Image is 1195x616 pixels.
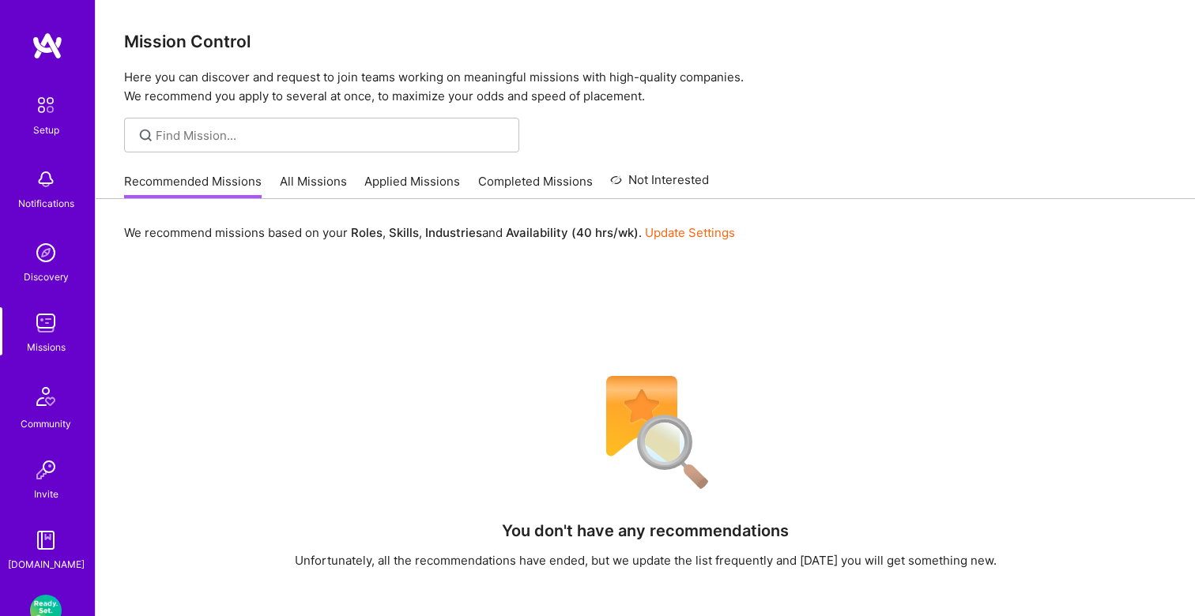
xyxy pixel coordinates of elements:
[30,237,62,269] img: discovery
[364,173,460,199] a: Applied Missions
[124,68,1167,106] p: Here you can discover and request to join teams working on meaningful missions with high-quality ...
[30,524,62,556] img: guide book
[579,366,713,500] img: No Results
[24,269,69,285] div: Discovery
[30,163,62,195] img: bell
[156,127,507,144] input: Find Mission...
[137,126,155,145] i: icon SearchGrey
[351,225,383,240] b: Roles
[124,173,262,199] a: Recommended Missions
[478,173,593,199] a: Completed Missions
[295,552,997,569] div: Unfortunately, all the recommendations have ended, but we update the list frequently and [DATE] y...
[32,32,63,60] img: logo
[280,173,347,199] a: All Missions
[29,88,62,122] img: setup
[21,415,71,432] div: Community
[645,225,735,240] a: Update Settings
[502,521,789,540] h4: You don't have any recommendations
[27,339,66,355] div: Missions
[18,195,74,212] div: Notifications
[389,225,419,240] b: Skills
[425,225,482,240] b: Industries
[124,224,735,241] p: We recommend missions based on your , , and .
[506,225,639,240] b: Availability (40 hrs/wk)
[30,307,62,339] img: teamwork
[27,377,65,415] img: Community
[610,171,709,199] a: Not Interested
[124,32,1167,51] h3: Mission Control
[8,556,85,573] div: [DOMAIN_NAME]
[33,122,59,138] div: Setup
[34,486,58,502] div: Invite
[30,454,62,486] img: Invite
